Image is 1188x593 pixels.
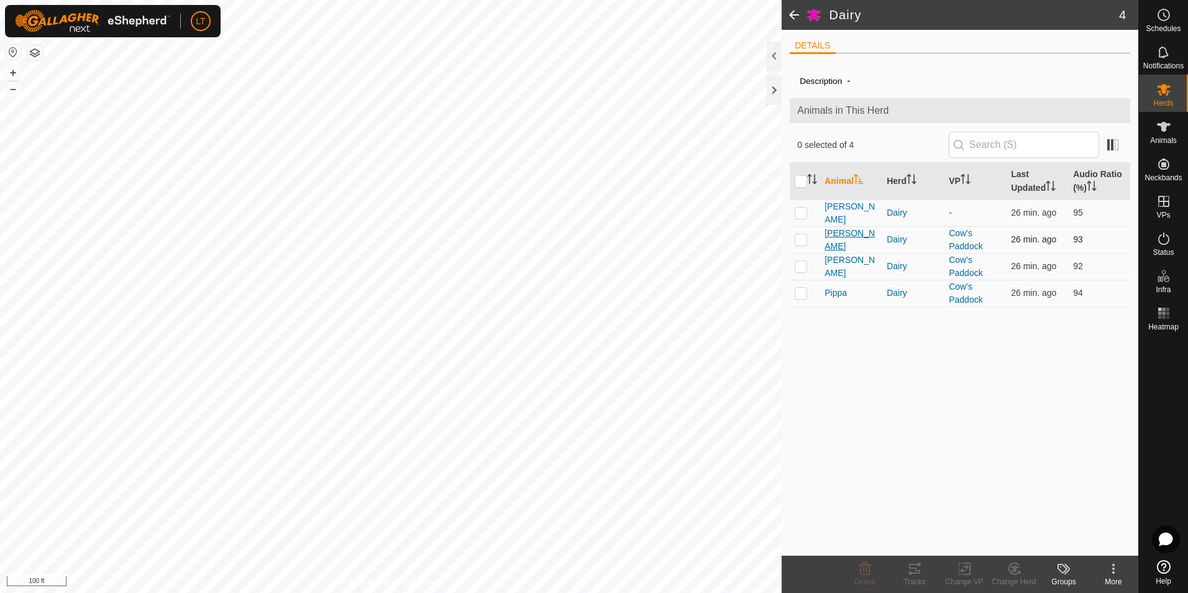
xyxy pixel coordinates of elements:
[1156,286,1171,293] span: Infra
[797,103,1123,118] span: Animals in This Herd
[825,227,877,253] span: [PERSON_NAME]
[882,163,944,200] th: Herd
[1148,323,1179,331] span: Heatmap
[1150,137,1177,144] span: Animals
[1139,555,1188,590] a: Help
[1156,211,1170,219] span: VPs
[1006,163,1068,200] th: Last Updated
[829,7,1118,22] h2: Dairy
[887,206,939,219] div: Dairy
[820,163,882,200] th: Animal
[1073,234,1083,244] span: 93
[1145,174,1182,182] span: Neckbands
[1143,62,1184,70] span: Notifications
[1011,208,1056,218] span: Aug 24, 2025, 10:03 AM
[949,132,1099,158] input: Search (S)
[825,254,877,280] span: [PERSON_NAME]
[887,260,939,273] div: Dairy
[939,576,989,587] div: Change VP
[1068,163,1130,200] th: Audio Ratio (%)
[1011,234,1056,244] span: Aug 24, 2025, 10:03 AM
[15,10,170,32] img: Gallagher Logo
[1011,261,1056,271] span: Aug 24, 2025, 10:03 AM
[1146,25,1181,32] span: Schedules
[1046,183,1056,193] p-sorticon: Activate to sort
[825,200,877,226] span: [PERSON_NAME]
[1073,288,1083,298] span: 94
[949,228,982,251] a: Cow's Paddock
[196,15,205,28] span: LT
[854,577,876,586] span: Delete
[1087,183,1097,193] p-sorticon: Activate to sort
[1011,288,1056,298] span: Aug 24, 2025, 10:03 AM
[1153,249,1174,256] span: Status
[6,65,21,80] button: +
[949,282,982,305] a: Cow's Paddock
[1119,6,1126,24] span: 4
[1039,576,1089,587] div: Groups
[1156,577,1171,585] span: Help
[1089,576,1138,587] div: More
[790,39,835,54] li: DETAILS
[949,208,952,218] app-display-virtual-paddock-transition: -
[6,81,21,96] button: –
[825,287,847,300] span: Pippa
[1073,208,1083,218] span: 95
[800,76,842,86] label: Description
[961,176,971,186] p-sorticon: Activate to sort
[887,233,939,246] div: Dairy
[907,176,916,186] p-sorticon: Activate to sort
[890,576,939,587] div: Tracks
[342,577,388,588] a: Privacy Policy
[6,45,21,60] button: Reset Map
[1153,99,1173,107] span: Herds
[949,255,982,278] a: Cow's Paddock
[1073,261,1083,271] span: 92
[854,176,864,186] p-sorticon: Activate to sort
[989,576,1039,587] div: Change Herd
[807,176,817,186] p-sorticon: Activate to sort
[797,139,949,152] span: 0 selected of 4
[842,70,855,91] span: -
[27,45,42,60] button: Map Layers
[887,287,939,300] div: Dairy
[403,577,440,588] a: Contact Us
[944,163,1006,200] th: VP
